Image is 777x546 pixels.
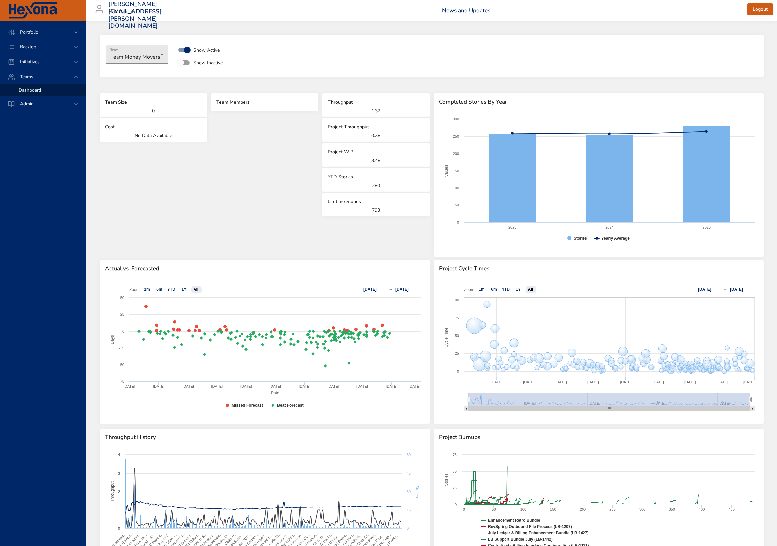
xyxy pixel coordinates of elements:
[118,526,120,530] text: 0
[328,207,425,214] p: 793
[328,148,425,156] h6: Project WIP
[328,107,425,114] p: 1.32
[439,99,759,105] span: Completed Stories By Year
[491,287,497,292] text: 6m
[580,507,585,511] text: 200
[328,157,425,164] p: 3.48
[457,369,459,373] text: 0
[502,287,509,292] text: YTD
[407,508,411,512] text: 15
[574,236,587,241] text: Stories
[702,225,710,229] text: 2025
[747,3,773,16] button: Logout
[153,384,165,388] text: [DATE]
[508,225,516,229] text: 2023
[110,335,115,344] text: Days
[356,384,368,388] text: [DATE]
[639,507,645,511] text: 300
[457,220,459,224] text: 0
[407,453,411,457] text: 60
[118,490,120,494] text: 2
[194,287,198,292] text: All
[528,287,533,292] text: All
[653,380,664,384] text: [DATE]
[455,351,459,355] text: 25
[620,380,632,384] text: [DATE]
[105,107,202,114] p: 0
[119,346,124,350] text: -25
[555,380,567,384] text: [DATE]
[453,117,459,121] text: 300
[110,481,115,502] text: Throughput
[684,380,696,384] text: [DATE]
[182,384,194,388] text: [DATE]
[587,380,599,384] text: [DATE]
[464,287,474,292] text: Zoom
[520,507,526,511] text: 100
[271,391,279,395] text: Date
[105,265,425,272] span: Actual vs. Forecasted
[698,287,711,292] text: [DATE]
[516,287,521,292] text: 1Y
[120,312,124,316] text: 25
[328,182,425,189] p: 280
[716,380,728,384] text: [DATE]
[439,434,759,441] span: Project Burnups
[444,165,449,177] text: Values
[523,380,535,384] text: [DATE]
[723,287,727,292] text: →
[454,503,456,507] text: 0
[105,132,202,139] p: No Data Available
[119,379,124,383] text: -75
[194,59,223,66] span: Show Inactive
[491,380,502,384] text: [DATE]
[328,132,425,139] p: 0.38
[488,518,540,523] text: Enhancement Retro Bundle
[119,363,124,367] text: -50
[488,537,553,542] text: LB Support Bundle July (LB-1442)
[299,384,310,388] text: [DATE]
[453,152,459,156] text: 200
[488,524,572,529] text: RevSpring Outbound File Process (LB-1207)
[105,99,202,106] h6: Team Size
[328,198,425,205] h6: Lifetime Stories
[108,7,137,17] div: Raintree
[609,507,615,511] text: 250
[363,287,377,292] text: [DATE]
[455,203,459,207] text: 50
[442,7,490,14] a: News and Updates
[452,469,456,473] text: 50
[328,99,425,106] h6: Throughput
[730,287,743,292] text: [DATE]
[15,59,45,65] span: Initiatives
[409,384,420,388] text: [DATE]
[216,99,313,106] h6: Team Members
[240,384,252,388] text: [DATE]
[453,134,459,138] text: 250
[453,186,459,190] text: 100
[601,236,629,241] text: Yearly Average
[444,327,449,347] text: Cycle Time
[105,123,202,131] h6: Cost
[463,507,465,511] text: 0
[452,486,456,490] text: 25
[328,384,339,388] text: [DATE]
[118,453,120,457] text: 4
[395,287,409,292] text: [DATE]
[105,434,425,441] span: Throughput History
[444,474,449,486] text: Stories
[211,384,223,388] text: [DATE]
[15,44,41,50] span: Backlog
[328,123,425,131] h6: Project Throughput
[407,490,411,494] text: 30
[453,298,459,302] text: 100
[389,287,393,292] text: →
[698,507,704,511] text: 400
[452,453,456,457] text: 75
[156,287,162,292] text: 6m
[194,47,220,54] span: Show Active
[8,2,58,19] img: Hexona
[270,384,281,388] text: [DATE]
[277,403,303,408] text: Beat Forecast
[386,384,397,388] text: [DATE]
